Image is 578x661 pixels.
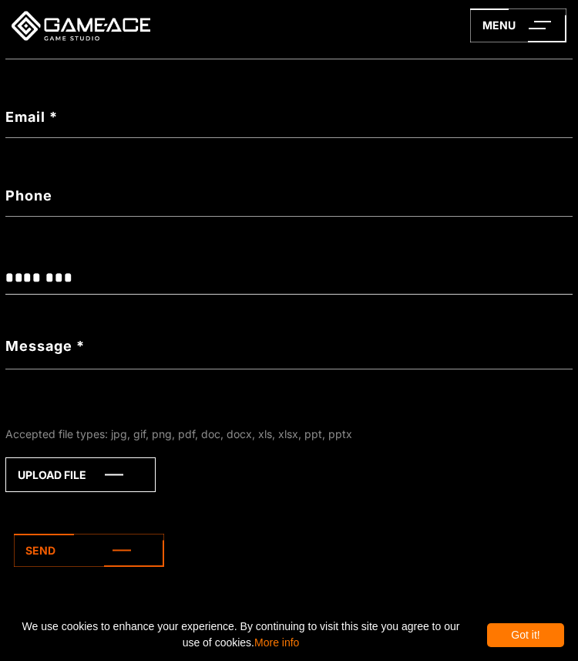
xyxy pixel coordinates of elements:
a: Upload file [5,457,156,492]
label: Message * [5,336,85,356]
div: Accepted file types: jpg, gif, png, pdf, doc, docx, xls, xlsx, ppt, pptx [5,426,573,442]
div: Got it! [487,623,564,647]
label: Email * [5,106,573,127]
a: More info [254,636,299,649]
span: We use cookies to enhance your experience. By continuing to visit this site you agree to our use ... [14,615,468,655]
label: Phone [5,185,573,206]
a: Send [14,534,164,567]
a: menu [470,8,566,42]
